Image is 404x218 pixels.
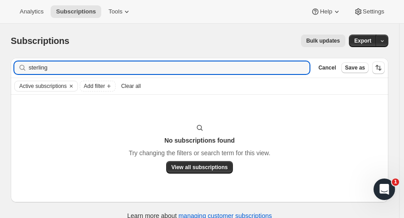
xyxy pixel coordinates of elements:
button: Add filter [80,81,116,92]
button: Active subscriptions [15,81,67,91]
span: Save as [345,64,365,71]
h3: No subscriptions found [164,136,235,145]
button: Sort the results [372,61,385,74]
button: Help [305,5,346,18]
button: Export [349,35,377,47]
span: Tools [108,8,122,15]
button: View all subscriptions [166,161,233,174]
span: View all subscriptions [172,164,228,171]
button: Analytics [14,5,49,18]
span: Export [354,37,371,44]
button: Settings [348,5,390,18]
span: Add filter [84,83,105,90]
button: Bulk updates [301,35,345,47]
button: Clear all [117,81,144,92]
input: Filter subscribers [29,61,309,74]
span: Help [320,8,332,15]
span: Settings [363,8,384,15]
span: Active subscriptions [19,83,67,90]
button: Subscriptions [51,5,101,18]
span: Clear all [121,83,141,90]
button: Clear [67,81,76,91]
span: 1 [392,179,399,186]
span: Analytics [20,8,43,15]
iframe: Intercom live chat [374,179,395,200]
p: Try changing the filters or search term for this view. [129,148,270,157]
span: Bulk updates [306,37,340,44]
button: Cancel [315,62,340,73]
span: Subscriptions [56,8,96,15]
button: Tools [103,5,137,18]
span: Cancel [318,64,336,71]
span: Subscriptions [11,36,69,46]
button: Save as [341,62,369,73]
